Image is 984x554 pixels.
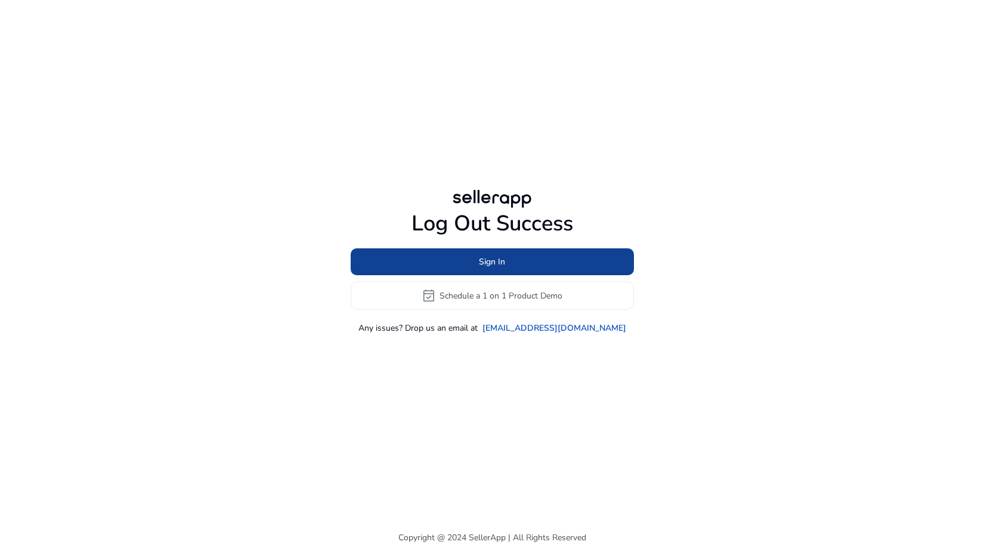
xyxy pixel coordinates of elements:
span: event_available [422,288,436,303]
a: [EMAIL_ADDRESS][DOMAIN_NAME] [482,322,626,334]
p: Any issues? Drop us an email at [358,322,478,334]
button: Sign In [351,248,634,275]
span: Sign In [479,256,505,268]
button: event_availableSchedule a 1 on 1 Product Demo [351,281,634,310]
h1: Log Out Success [351,211,634,236]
